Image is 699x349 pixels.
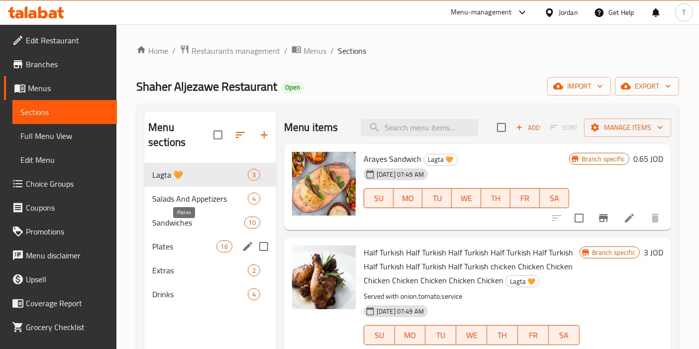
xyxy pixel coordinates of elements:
a: Promotions [4,220,117,243]
button: Add [512,120,544,135]
button: TU [422,188,452,208]
a: Menus [292,44,326,57]
a: Home [136,45,168,57]
li: / [172,45,176,57]
a: Branches [4,52,117,76]
button: TH [487,325,518,345]
span: export [623,80,671,93]
p: Served with onion.tomato.service [364,290,580,303]
a: Upsell [4,267,117,291]
span: Menus [303,45,326,57]
button: Branch-specific-item [592,206,615,230]
a: Edit Restaurant [4,28,117,52]
span: Menus [28,82,109,94]
li: / [284,45,288,57]
div: items [248,193,260,205]
span: Shaher Aljezawe Restaurant [136,75,277,98]
button: edit [240,239,255,254]
a: Coverage Report [4,291,117,315]
button: FR [518,325,549,345]
a: Full Menu View [12,124,117,148]
span: MO [398,191,419,206]
button: SA [540,188,569,208]
span: Sections [338,45,366,57]
nav: Menu sections [144,159,276,310]
span: 4 [248,194,260,204]
button: import [547,77,611,96]
span: SU [368,328,391,343]
span: MO [399,328,422,343]
input: search [361,119,478,136]
span: Lagta 🧡 [152,169,248,181]
span: 10 [245,218,260,228]
span: Select to update [569,208,590,229]
span: Coverage Report [26,297,109,309]
span: Salads And Appetizers [152,193,248,205]
span: WE [460,328,483,343]
span: Full Menu View [20,130,109,142]
span: Menu disclaimer [26,249,109,261]
span: SA [553,328,576,343]
span: Edit Restaurant [26,34,109,46]
div: items [248,264,260,276]
div: Extras2 [144,258,276,282]
span: Add item [512,120,544,135]
span: [DATE] 07:49 AM [373,170,428,179]
span: Select section [491,117,512,138]
a: Choice Groups [4,172,117,196]
span: FR [522,328,545,343]
div: Drinks [152,288,248,300]
span: Arayes Sandwich [364,151,421,166]
span: [DATE] 07:49 AM [373,307,428,316]
span: Sort sections [228,123,252,147]
div: items [216,240,232,252]
a: Grocery Checklist [4,315,117,339]
span: 3 [248,170,260,180]
span: Select all sections [207,124,228,145]
div: items [244,217,260,229]
span: Upsell [26,273,109,285]
span: Coupons [26,202,109,214]
button: SU [364,188,394,208]
span: FR [514,191,536,206]
span: 4 [248,290,260,299]
span: Select section first [544,120,584,135]
span: TH [485,191,506,206]
button: Manage items [584,118,671,137]
div: Open [281,82,304,94]
span: 16 [217,242,232,251]
span: TH [491,328,514,343]
h6: 3 JOD [644,245,663,259]
div: items [248,169,260,181]
button: SA [549,325,580,345]
button: FR [510,188,540,208]
span: Add [514,122,541,133]
span: Lagta 🧡 [506,276,539,287]
span: Branches [26,58,109,70]
a: Restaurants management [180,44,280,57]
button: MO [394,188,423,208]
span: Plates [152,240,216,252]
button: delete [643,206,667,230]
a: Edit menu item [623,212,635,224]
a: Menu disclaimer [4,243,117,267]
span: T [682,7,686,18]
span: TU [426,191,448,206]
span: Sandwiches [152,217,244,229]
a: Menus [4,76,117,100]
span: Restaurants management [192,45,280,57]
span: Branch specific [578,154,629,164]
span: Edit Menu [20,154,109,166]
span: SU [368,191,390,206]
span: Extras [152,264,248,276]
button: SU [364,325,395,345]
span: Choice Groups [26,178,109,190]
div: Drinks4 [144,282,276,306]
span: Branch specific [588,248,639,257]
div: Sandwiches10 [144,211,276,234]
span: SA [544,191,565,206]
